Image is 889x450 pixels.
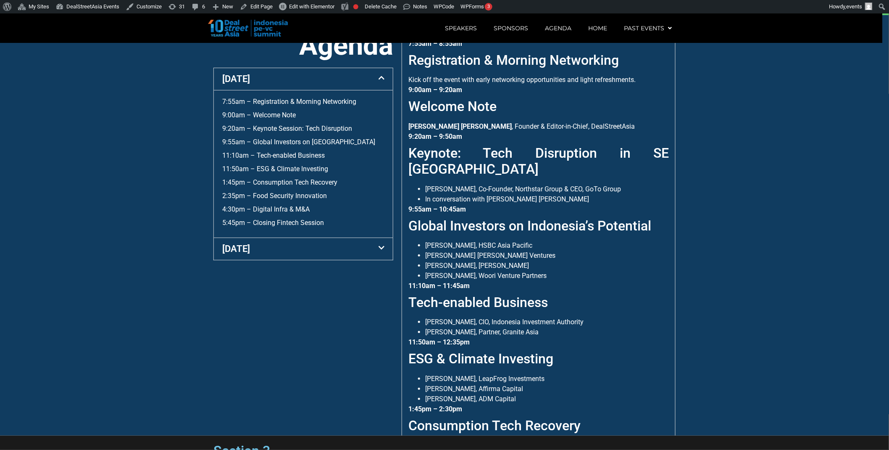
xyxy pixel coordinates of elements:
[425,261,669,271] li: [PERSON_NAME], [PERSON_NAME]
[408,132,462,140] strong: 9:20am – 9:50am
[408,338,470,346] strong: 11:50am – 12:35pm
[425,394,669,404] li: [PERSON_NAME], ADM Capital
[408,85,669,131] div: , Founder & Editor-in-Chief, DealStreetAsia
[408,218,669,234] h2: Global Investors on Indonesia’s Potential
[222,219,324,227] a: 5:45pm – Closing Fintech Session
[408,351,669,367] h2: ESG & Climate Investing
[425,384,669,394] li: [PERSON_NAME], Affirma Capital
[222,124,352,132] a: 9:20am – Keynote Session: Tech Disruption
[425,317,669,327] li: [PERSON_NAME], CIO, Indonesia Investment Authority
[222,192,327,200] a: 2:35pm – Food Security Innovation
[408,145,669,177] h2: Keynote: Tech Disruption in SE [GEOGRAPHIC_DATA]
[408,405,462,413] strong: 1:45pm – 2:30pm
[222,98,356,106] a: 7:55am – Registration & Morning Networking
[408,39,669,85] div: Kick off the event with early networking opportunities and light refreshments.
[222,244,250,254] a: [DATE]
[213,32,393,59] h2: Agenda
[425,251,669,261] li: [PERSON_NAME] [PERSON_NAME] Ventures
[222,178,337,186] a: 1:45pm – Consumption Tech Recovery
[408,205,466,213] strong: 9:55am – 10:45am
[425,241,669,251] li: [PERSON_NAME], HSBC Asia Pacific
[437,19,485,38] a: Speakers
[222,138,375,146] a: 9:55am – Global Investors on [GEOGRAPHIC_DATA]
[222,111,296,119] a: 9:00am – Welcome Note
[425,194,669,204] li: In conversation with [PERSON_NAME] [PERSON_NAME]
[408,98,669,114] h2: Welcome Note
[425,271,669,281] li: [PERSON_NAME], Woori Venture Partners
[408,86,462,94] strong: 9:00am – 9:20am
[222,205,310,213] a: 4:30pm – Digital Infra & M&A
[485,19,537,38] a: Sponsors
[222,165,328,173] a: 11:50am – ESG & Climate Investing
[425,327,669,337] li: [PERSON_NAME], Partner, Granite Asia
[222,74,250,84] a: [DATE]
[847,3,863,10] span: events
[537,19,580,38] a: Agenda
[615,19,681,38] a: Past Events
[408,294,669,310] h2: Tech-enabled Business
[408,40,462,48] strong: 7:55am – 8:55am
[353,4,358,9] div: Focus keyphrase not set
[408,52,669,68] h2: Registration & Morning Networking
[485,3,492,11] div: 3
[408,122,512,130] strong: [PERSON_NAME] [PERSON_NAME]
[425,184,669,194] li: [PERSON_NAME], Co-Founder, Northstar Group & CEO, GoTo Group
[580,19,615,38] a: Home
[222,151,325,159] a: 11:10am – Tech-enabled Business
[408,282,470,290] strong: 11:10am – 11:45am
[425,374,669,384] li: [PERSON_NAME], LeapFrog Investments
[408,418,669,434] h2: Consumption Tech Recovery
[289,3,334,10] span: Edit with Elementor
